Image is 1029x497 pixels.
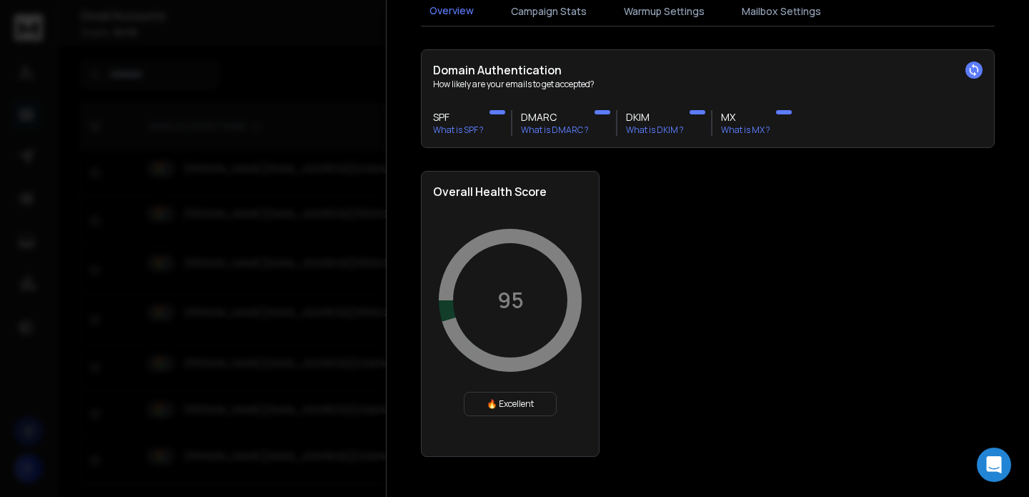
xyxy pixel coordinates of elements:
div: 🔥 Excellent [464,392,557,416]
h3: SPF [433,110,484,124]
p: How likely are your emails to get accepted? [433,79,983,90]
div: Open Intercom Messenger [977,448,1011,482]
p: What is DKIM ? [626,124,684,136]
h3: DKIM [626,110,684,124]
h2: Overall Health Score [433,183,587,200]
p: What is SPF ? [433,124,484,136]
h3: MX [721,110,770,124]
p: 95 [497,287,524,313]
p: What is DMARC ? [521,124,589,136]
h3: DMARC [521,110,589,124]
h2: Domain Authentication [433,61,983,79]
p: What is MX ? [721,124,770,136]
